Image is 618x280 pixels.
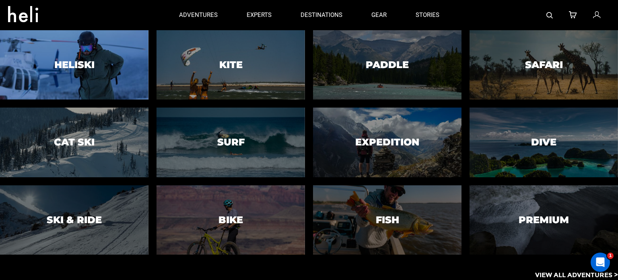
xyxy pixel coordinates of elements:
[179,11,218,19] p: adventures
[470,185,618,255] a: PremiumPremium image
[535,271,618,280] p: View All Adventures >
[519,215,569,225] h3: Premium
[301,11,342,19] p: destinations
[47,215,102,225] h3: Ski & Ride
[376,215,399,225] h3: Fish
[591,253,610,272] iframe: Intercom live chat
[355,137,419,147] h3: Expedition
[531,137,556,147] h3: Dive
[54,60,95,70] h3: Heliski
[218,215,243,225] h3: Bike
[546,12,553,19] img: search-bar-icon.svg
[607,253,614,259] span: 1
[247,11,272,19] p: experts
[219,60,243,70] h3: Kite
[366,60,409,70] h3: Paddle
[525,60,563,70] h3: Safari
[217,137,245,147] h3: Surf
[54,137,95,147] h3: Cat Ski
